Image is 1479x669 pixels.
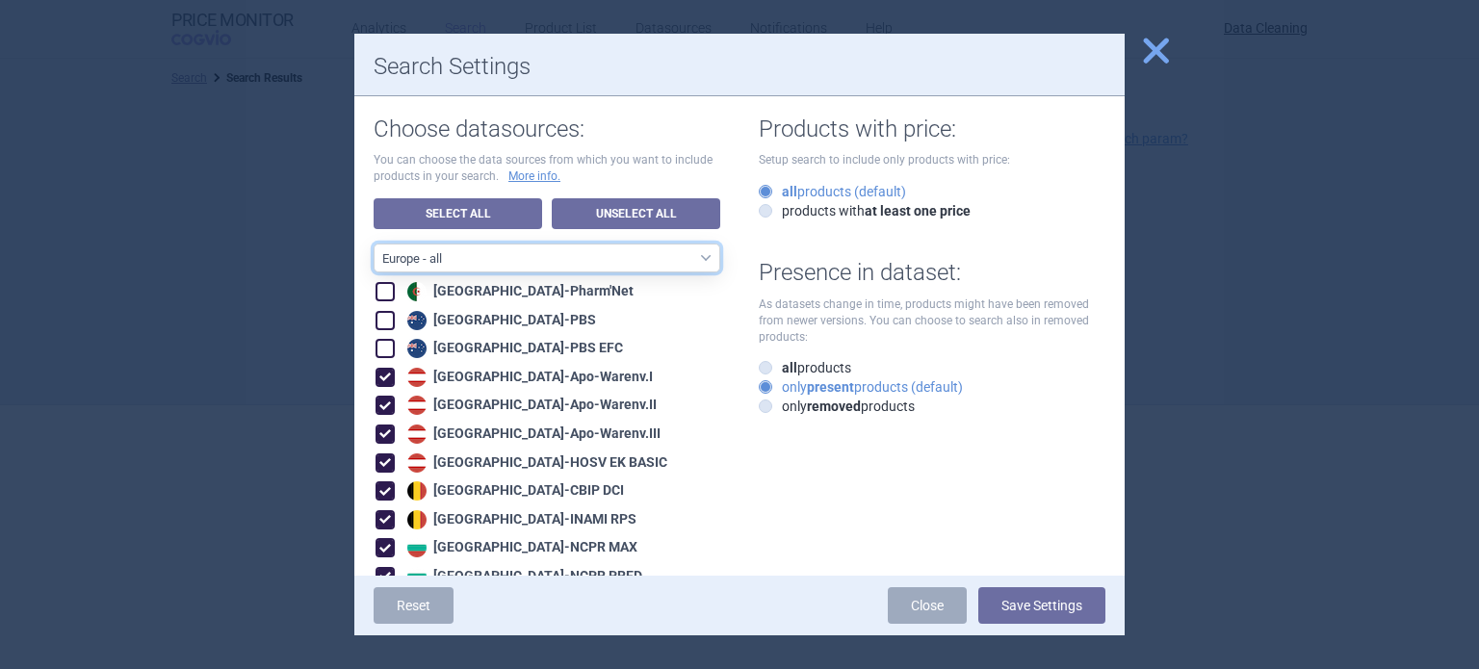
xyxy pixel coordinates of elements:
div: [GEOGRAPHIC_DATA] - Apo-Warenv.III [402,425,661,444]
strong: removed [807,399,861,414]
a: Unselect All [552,198,720,229]
img: Belgium [407,481,427,501]
a: Reset [374,587,454,624]
strong: at least one price [865,203,971,219]
label: only products (default) [759,377,963,397]
img: Bulgaria [407,567,427,586]
a: Select All [374,198,542,229]
label: products with [759,201,971,220]
a: More info. [508,168,560,185]
img: Australia [407,339,427,358]
div: [GEOGRAPHIC_DATA] - INAMI RPS [402,510,636,529]
img: Algeria [407,282,427,301]
div: [GEOGRAPHIC_DATA] - CBIP DCI [402,481,624,501]
img: Belgium [407,510,427,529]
label: only products [759,397,915,416]
h1: Choose datasources: [374,116,720,143]
strong: all [782,184,797,199]
div: [GEOGRAPHIC_DATA] - PBS EFC [402,339,623,358]
img: Austria [407,453,427,473]
div: [GEOGRAPHIC_DATA] - Pharm'Net [402,282,634,301]
div: [GEOGRAPHIC_DATA] - Apo-Warenv.I [402,368,653,387]
img: Austria [407,368,427,387]
h1: Presence in dataset: [759,259,1105,287]
h1: Search Settings [374,53,1105,81]
label: products (default) [759,182,906,201]
a: Close [888,587,967,624]
p: You can choose the data sources from which you want to include products in your search. [374,152,720,185]
div: [GEOGRAPHIC_DATA] - PBS [402,311,596,330]
div: [GEOGRAPHIC_DATA] - NCPR MAX [402,538,637,557]
button: Save Settings [978,587,1105,624]
img: Austria [407,425,427,444]
label: products [759,358,851,377]
div: [GEOGRAPHIC_DATA] - HOSV EK BASIC [402,453,667,473]
h1: Products with price: [759,116,1105,143]
img: Australia [407,311,427,330]
img: Austria [407,396,427,415]
p: As datasets change in time, products might have been removed from newer versions. You can choose ... [759,296,1105,345]
strong: present [807,379,854,395]
img: Bulgaria [407,538,427,557]
div: [GEOGRAPHIC_DATA] - Apo-Warenv.II [402,396,657,415]
p: Setup search to include only products with price: [759,152,1105,168]
div: [GEOGRAPHIC_DATA] - NCPR PRED [402,567,642,586]
strong: all [782,360,797,375]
